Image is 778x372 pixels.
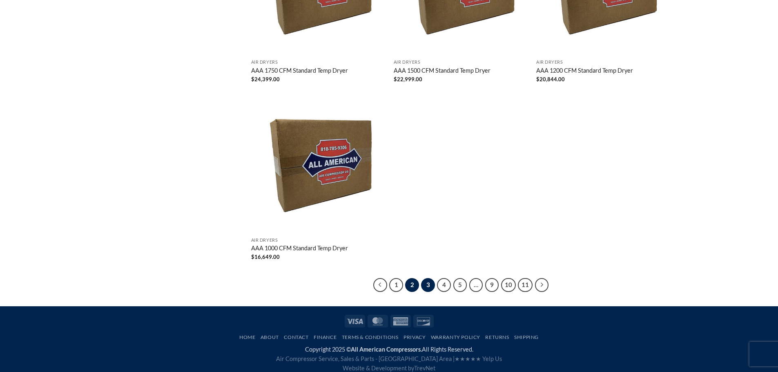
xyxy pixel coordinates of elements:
a: 1 [389,278,403,292]
p: Air Dryers [536,60,671,65]
a: TrevNet [414,365,435,372]
a: Warranty Policy [431,334,480,340]
a: Home [239,334,255,340]
a: AAA 1750 CFM Standard Temp Dryer [251,67,348,76]
img: Placeholder [251,98,386,233]
a: AAA 1000 CFM Standard Temp Dryer [251,245,348,254]
span: Air Compressor Service, Sales & Parts - [GEOGRAPHIC_DATA] Area | Website & Development by [276,355,502,372]
p: Air Dryers [394,60,528,65]
a: 10 [501,278,516,292]
strong: All American Compressors. [351,346,422,353]
span: $ [394,76,397,82]
a: Previous [373,278,387,292]
nav: Product Pagination [251,278,671,292]
bdi: 16,649.00 [251,254,280,260]
p: Air Dryers [251,60,386,65]
a: AAA 1200 CFM Standard Temp Dryer [536,67,633,76]
a: AAA 1500 CFM Standard Temp Dryer [394,67,490,76]
span: $ [251,76,254,82]
span: $ [251,254,254,260]
a: 3 [421,278,435,292]
a: Returns [485,334,509,340]
a: 5 [453,278,467,292]
span: $ [536,76,539,82]
a: Next [535,278,549,292]
a: Privacy [403,334,426,340]
bdi: 22,999.00 [394,76,422,82]
bdi: 24,399.00 [251,76,280,82]
p: Air Dryers [251,238,386,243]
a: Contact [284,334,308,340]
a: 11 [518,278,533,292]
a: 9 [485,278,499,292]
a: ★★★★★ Yelp Us [455,355,502,362]
a: Finance [314,334,337,340]
span: 2 [405,278,419,292]
a: Terms & Conditions [342,334,399,340]
a: 4 [437,278,451,292]
span: … [469,278,483,292]
a: About [261,334,279,340]
div: Payment icons [343,313,435,327]
a: Shipping [514,334,539,340]
bdi: 20,844.00 [536,76,565,82]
